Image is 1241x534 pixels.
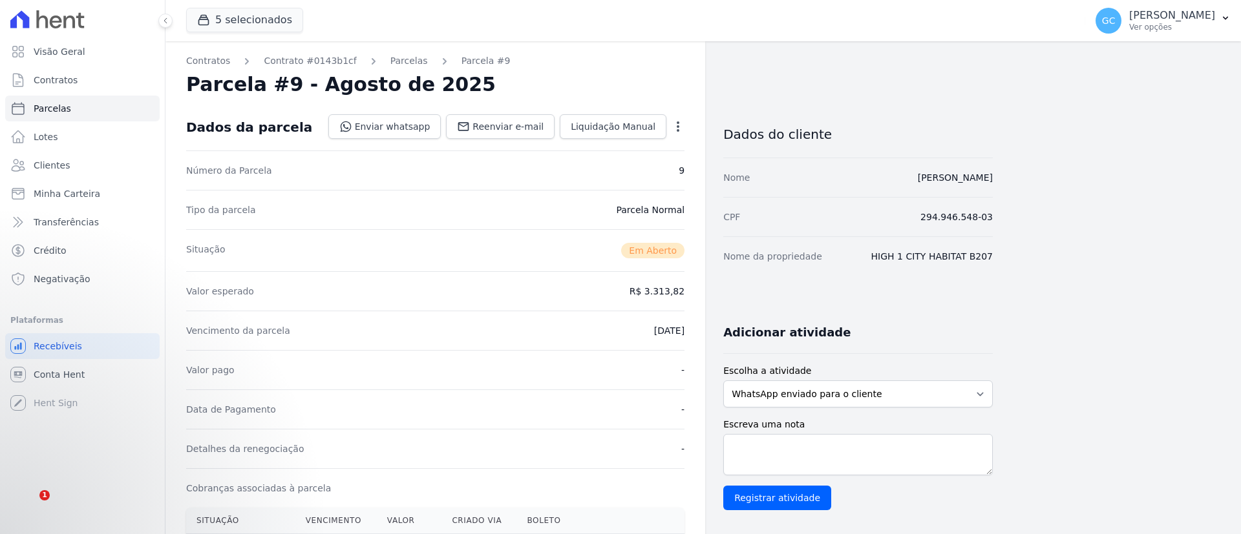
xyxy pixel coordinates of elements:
div: Plataformas [10,313,154,328]
a: Clientes [5,152,160,178]
dt: Nome [723,171,750,184]
dd: 9 [679,164,684,177]
a: Conta Hent [5,362,160,387]
iframe: Intercom live chat [13,490,44,521]
span: Minha Carteira [34,187,100,200]
span: Negativação [34,272,90,285]
a: Reenviar e-mail [446,114,555,139]
dd: 294.946.548-03 [920,211,993,223]
th: Situação [186,508,295,534]
a: [PERSON_NAME] [918,172,993,183]
span: Parcelas [34,102,71,115]
label: Escolha a atividade [723,364,993,378]
dd: Parcela Normal [616,203,684,216]
a: Visão Geral [5,39,160,65]
div: Dados da parcela [186,119,312,135]
span: Transferências [34,216,99,229]
span: Clientes [34,159,70,172]
th: Valor [377,508,442,534]
a: Lotes [5,124,160,150]
dt: Número da Parcela [186,164,272,177]
span: Lotes [34,130,58,143]
span: Conta Hent [34,368,85,381]
dd: - [681,403,684,416]
a: Recebíveis [5,333,160,359]
dt: Vencimento da parcela [186,324,290,337]
dd: [DATE] [654,324,684,337]
a: Parcelas [390,54,428,68]
dd: - [681,442,684,455]
label: Escreva uma nota [723,418,993,431]
nav: Breadcrumb [186,54,684,68]
a: Contratos [5,67,160,93]
p: Ver opções [1129,22,1215,32]
dt: Valor esperado [186,285,254,298]
dt: Data de Pagamento [186,403,276,416]
button: GC [PERSON_NAME] Ver opções [1085,3,1241,39]
dt: Valor pago [186,364,235,376]
button: 5 selecionados [186,8,303,32]
h3: Adicionar atividade [723,325,851,340]
span: GC [1102,16,1116,25]
a: Transferências [5,209,160,235]
a: Contrato #0143b1cf [264,54,356,68]
dd: - [681,364,684,376]
a: Contratos [186,54,230,68]
span: Contratos [34,74,78,87]
span: Crédito [34,244,67,257]
span: Liquidação Manual [571,120,655,133]
a: Liquidação Manual [560,114,666,139]
span: 1 [39,490,50,500]
span: Recebíveis [34,340,82,353]
a: Negativação [5,266,160,292]
h2: Parcela #9 - Agosto de 2025 [186,73,496,96]
th: Vencimento [295,508,377,534]
input: Registrar atividade [723,486,831,510]
iframe: Intercom notifications mensagem [10,409,268,499]
a: Parcela #9 [461,54,511,68]
span: Em Aberto [621,243,684,258]
a: Minha Carteira [5,181,160,207]
th: Criado via [441,508,516,534]
h3: Dados do cliente [723,127,993,142]
a: Enviar whatsapp [328,114,441,139]
span: Reenviar e-mail [472,120,544,133]
p: [PERSON_NAME] [1129,9,1215,22]
a: Crédito [5,238,160,263]
dt: CPF [723,211,740,223]
dt: Situação [186,243,226,258]
dd: R$ 3.313,82 [630,285,684,298]
dt: Tipo da parcela [186,203,256,216]
dd: HIGH 1 CITY HABITAT B207 [871,250,993,263]
th: Boleto [516,508,588,534]
dt: Nome da propriedade [723,250,822,263]
span: Visão Geral [34,45,85,58]
a: Parcelas [5,96,160,121]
